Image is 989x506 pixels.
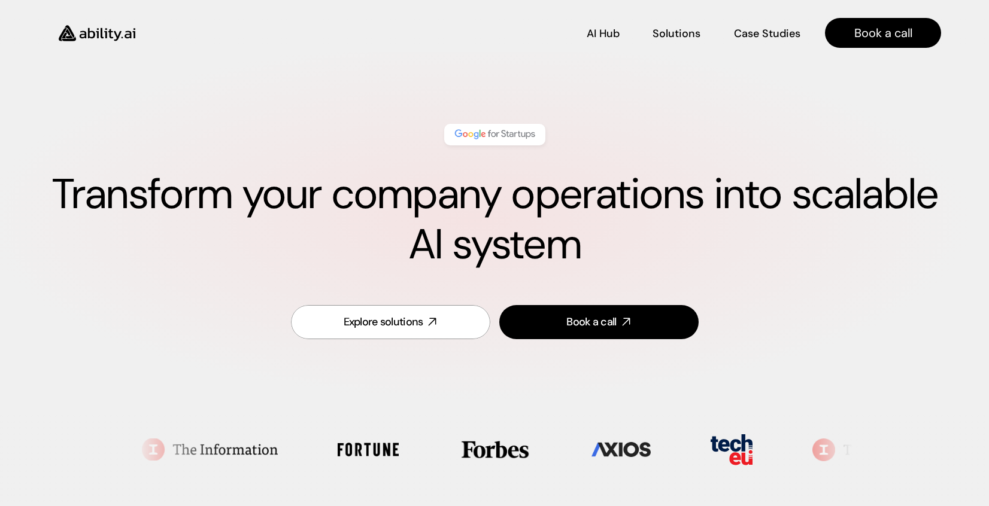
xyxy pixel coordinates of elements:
[653,26,700,41] p: Solutions
[825,18,941,48] a: Book a call
[733,23,801,44] a: Case Studies
[587,26,620,41] p: AI Hub
[566,315,616,330] div: Book a call
[854,25,912,41] p: Book a call
[653,23,700,44] a: Solutions
[344,315,423,330] div: Explore solutions
[48,169,941,270] h1: Transform your company operations into scalable AI system
[152,18,941,48] nav: Main navigation
[291,305,490,339] a: Explore solutions
[734,26,800,41] p: Case Studies
[499,305,699,339] a: Book a call
[587,23,620,44] a: AI Hub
